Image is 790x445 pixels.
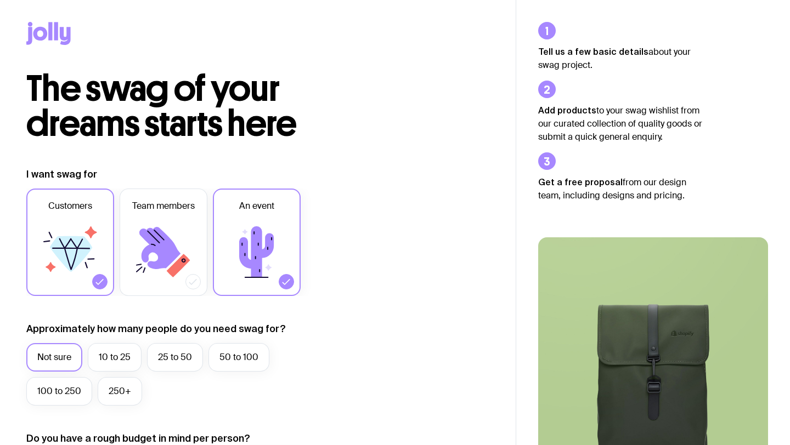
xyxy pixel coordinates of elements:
label: I want swag for [26,168,97,181]
strong: Get a free proposal [538,177,623,187]
span: Team members [132,199,195,213]
span: Customers [48,199,92,213]
p: about your swag project. [538,45,703,72]
strong: Add products [538,105,596,115]
p: from our design team, including designs and pricing. [538,175,703,202]
label: 250+ [98,377,142,406]
label: 100 to 250 [26,377,92,406]
p: to your swag wishlist from our curated collection of quality goods or submit a quick general enqu... [538,104,703,144]
label: 10 to 25 [88,343,142,372]
span: The swag of your dreams starts here [26,67,297,145]
label: 50 to 100 [208,343,269,372]
label: Do you have a rough budget in mind per person? [26,432,250,445]
label: Not sure [26,343,82,372]
label: Approximately how many people do you need swag for? [26,322,286,335]
strong: Tell us a few basic details [538,47,648,56]
label: 25 to 50 [147,343,203,372]
span: An event [239,199,274,213]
